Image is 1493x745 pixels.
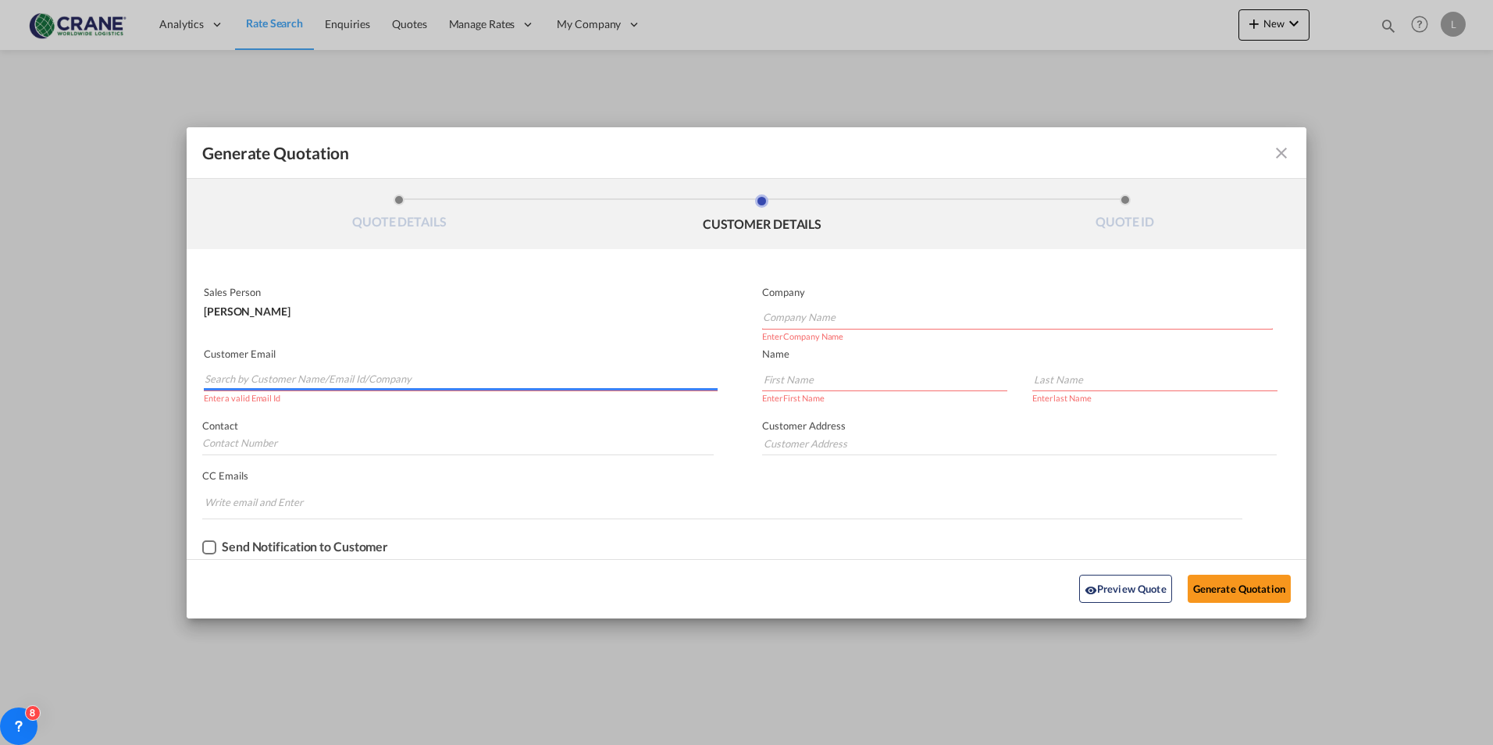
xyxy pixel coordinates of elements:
li: QUOTE DETAILS [218,194,581,237]
input: Chips input. [205,490,322,515]
md-chips-wrap: Chips container. Enter the text area, then type text, and press enter to add a chip. [202,488,1242,519]
input: First Name [762,368,1007,391]
md-icon: icon-close fg-AAA8AD cursor m-0 [1272,144,1291,162]
button: Generate Quotation [1188,575,1291,603]
div: Enter a valid Email Id [204,394,718,402]
li: QUOTE ID [943,194,1306,237]
input: Last Name [1032,368,1277,391]
span: Generate Quotation [202,143,349,163]
input: Company Name [763,306,1273,330]
div: Enter Company Name [762,332,1273,340]
md-dialog: Generate QuotationQUOTE ... [187,127,1306,618]
p: Company [762,286,1273,298]
div: Send Notification to Customer [222,540,388,554]
span: Enter last Name [1032,393,1092,403]
p: Contact [202,419,714,432]
md-icon: icon-eye [1085,584,1097,597]
input: Contact Number [202,432,714,455]
md-checkbox: Checkbox No Ink [202,540,388,555]
p: Name [762,348,1306,360]
p: Sales Person [204,286,714,298]
input: Customer Address [762,432,1277,455]
input: Search by Customer Name/Email Id/Company [205,368,718,391]
p: CC Emails [202,469,1242,482]
li: CUSTOMER DETAILS [581,194,944,237]
button: icon-eyePreview Quote [1079,575,1172,603]
div: [PERSON_NAME] [204,298,714,317]
p: Customer Email [204,348,718,360]
span: Enter First Name [762,393,824,403]
span: Customer Address [762,419,846,432]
